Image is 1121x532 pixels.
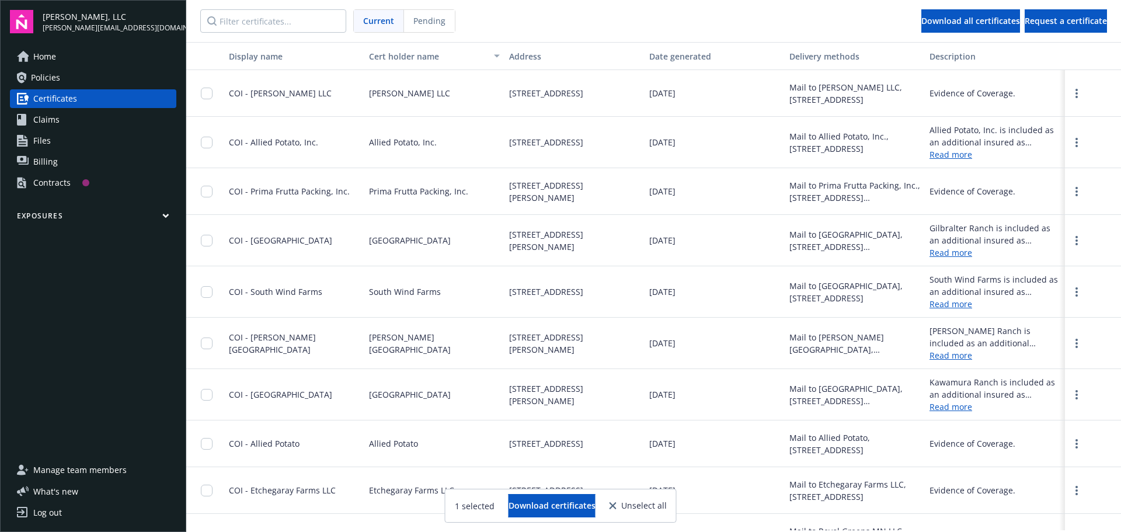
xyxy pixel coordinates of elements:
[229,389,332,400] span: COI - [GEOGRAPHIC_DATA]
[929,50,1060,62] div: Description
[224,42,364,70] button: Display name
[33,152,58,171] span: Billing
[509,500,596,511] span: Download certificates
[929,376,1060,401] div: Kawamura Ranch is included as an additional insured as required by a written contract with respec...
[229,235,332,246] span: COI - [GEOGRAPHIC_DATA]
[649,484,676,496] span: [DATE]
[789,130,920,155] div: Mail to Allied Potato, Inc., [STREET_ADDRESS]
[369,136,437,148] span: Allied Potato, Inc.
[649,437,676,450] span: [DATE]
[509,87,583,99] span: [STREET_ADDRESS]
[785,42,925,70] button: Delivery methods
[229,186,350,197] span: COI - Prima Frutta Packing, Inc.
[10,152,176,171] a: Billing
[33,110,60,129] span: Claims
[929,298,1060,310] a: Read more
[10,110,176,129] a: Claims
[929,148,1060,161] a: Read more
[929,246,1060,259] a: Read more
[43,11,176,23] span: [PERSON_NAME], LLC
[929,273,1060,298] div: South Wind Farms is included as an additional insured as required by a written contract with resp...
[43,10,176,33] button: [PERSON_NAME], LLC[PERSON_NAME][EMAIL_ADDRESS][DOMAIN_NAME]
[929,124,1060,148] div: Allied Potato, Inc. is included as an additional insured as required by a written contract with r...
[925,42,1065,70] button: Description
[509,179,640,204] span: [STREET_ADDRESS][PERSON_NAME]
[649,87,676,99] span: [DATE]
[369,484,454,496] span: Etchegaray Farms LLC
[369,437,418,450] span: Allied Potato
[33,89,77,108] span: Certificates
[33,485,78,498] span: What ' s new
[789,331,920,356] div: Mail to [PERSON_NAME][GEOGRAPHIC_DATA], [STREET_ADDRESS][PERSON_NAME]
[789,383,920,407] div: Mail to [GEOGRAPHIC_DATA], [STREET_ADDRESS][PERSON_NAME]
[10,173,176,192] a: Contracts
[201,88,213,99] input: Toggle Row Selected
[645,42,785,70] button: Date generated
[1070,388,1084,402] a: more
[1025,15,1107,26] span: Request a certificate
[369,286,441,298] span: South Wind Farms
[649,50,780,62] div: Date generated
[229,137,318,148] span: COI - Allied Potato, Inc.
[1070,86,1084,100] a: more
[369,234,451,246] span: [GEOGRAPHIC_DATA]
[404,10,455,32] span: Pending
[509,136,583,148] span: [STREET_ADDRESS]
[10,485,97,498] button: What's new
[10,89,176,108] a: Certificates
[929,87,1015,99] div: Evidence of Coverage.
[649,234,676,246] span: [DATE]
[363,15,394,27] span: Current
[201,137,213,148] input: Toggle Row Selected
[621,502,667,510] span: Unselect all
[789,478,920,503] div: Mail to Etchegaray Farms LLC, [STREET_ADDRESS]
[509,484,583,496] span: [STREET_ADDRESS]
[509,228,640,253] span: [STREET_ADDRESS][PERSON_NAME]
[10,47,176,66] a: Home
[31,68,60,87] span: Policies
[229,485,336,496] span: COI - Etchegaray Farms LLC
[509,494,596,517] button: Download certificates
[369,388,451,401] span: [GEOGRAPHIC_DATA]
[509,286,583,298] span: [STREET_ADDRESS]
[509,50,640,62] div: Address
[1070,185,1084,199] a: more
[789,432,920,456] div: Mail to Allied Potato, [STREET_ADDRESS]
[201,286,213,298] input: Toggle Row Selected
[369,87,450,99] span: [PERSON_NAME] LLC
[201,338,213,349] input: Toggle Row Selected
[10,10,33,33] img: navigator-logo.svg
[10,68,176,87] a: Policies
[789,228,920,253] div: Mail to [GEOGRAPHIC_DATA], [STREET_ADDRESS][PERSON_NAME]
[10,461,176,479] a: Manage team members
[43,23,176,33] span: [PERSON_NAME][EMAIL_ADDRESS][DOMAIN_NAME]
[929,401,1060,413] a: Read more
[455,500,495,512] span: 1 selected
[200,9,346,33] input: Filter certificates...
[369,331,500,356] span: [PERSON_NAME][GEOGRAPHIC_DATA]
[229,88,332,99] span: COI - [PERSON_NAME] LLC
[229,50,360,62] div: Display name
[229,438,300,449] span: COI - Allied Potato
[1070,437,1084,451] a: more
[789,179,920,204] div: Mail to Prima Frutta Packing, Inc., [STREET_ADDRESS][PERSON_NAME]
[33,503,62,522] div: Log out
[929,185,1015,197] div: Evidence of Coverage.
[509,331,640,356] span: [STREET_ADDRESS][PERSON_NAME]
[610,494,667,517] button: Unselect all
[1070,484,1084,498] a: more
[509,437,583,450] span: [STREET_ADDRESS]
[649,337,676,349] span: [DATE]
[649,388,676,401] span: [DATE]
[229,332,316,355] span: COI - [PERSON_NAME][GEOGRAPHIC_DATA]
[201,186,213,197] input: Toggle Row Selected
[413,15,445,27] span: Pending
[10,131,176,150] a: Files
[201,485,213,496] input: Toggle Row Selected
[33,461,127,479] span: Manage team members
[201,389,213,401] input: Toggle Row Selected
[649,185,676,197] span: [DATE]
[369,185,468,197] span: Prima Frutta Packing, Inc.
[921,10,1020,32] div: Download all certificates
[1070,135,1084,149] a: more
